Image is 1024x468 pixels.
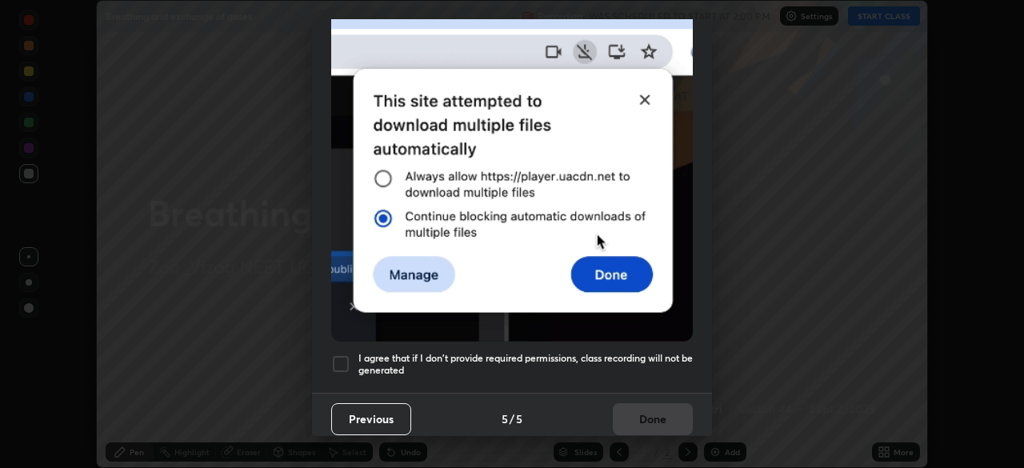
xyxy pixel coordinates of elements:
[510,410,514,427] h4: /
[516,410,522,427] h4: 5
[502,410,508,427] h4: 5
[331,403,411,435] button: Previous
[358,352,693,377] h5: I agree that if I don't provide required permissions, class recording will not be generated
